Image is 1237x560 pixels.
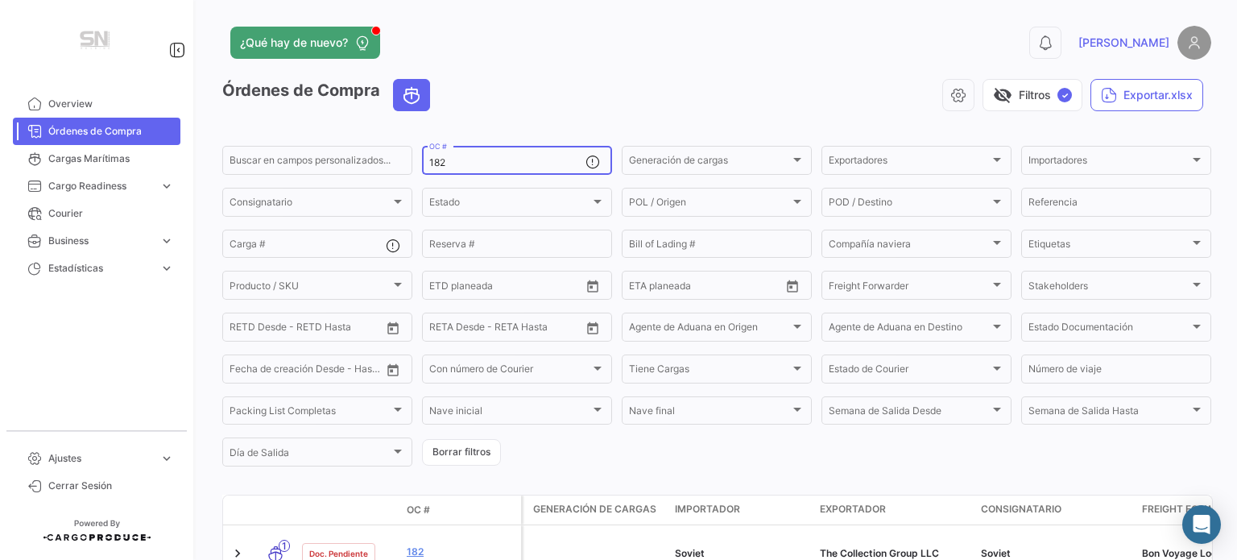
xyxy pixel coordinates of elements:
[1028,157,1189,168] span: Importadores
[407,545,515,559] a: 182
[523,496,668,525] datatable-header-cell: Generación de cargas
[983,79,1082,111] button: visibility_offFiltros✓
[675,547,705,559] span: Soviet
[230,199,391,210] span: Consignatario
[1028,324,1189,335] span: Estado Documentación
[981,547,1011,559] span: Soviet
[279,540,290,552] span: 1
[820,547,939,559] span: The Collection Group LLC
[230,324,259,335] input: Desde
[1177,26,1211,60] img: placeholder-user.png
[668,496,813,525] datatable-header-cell: Importador
[422,439,501,466] button: Borrar filtros
[829,366,990,377] span: Estado de Courier
[48,206,174,221] span: Courier
[581,316,605,340] button: Open calendar
[48,151,174,166] span: Cargas Marítimas
[829,157,990,168] span: Exportadores
[48,179,153,193] span: Cargo Readiness
[470,324,542,335] input: Hasta
[240,35,348,51] span: ¿Qué hay de nuevo?
[1090,79,1203,111] button: Exportar.xlsx
[829,282,990,293] span: Freight Forwarder
[222,79,435,111] h3: Órdenes de Compra
[533,502,656,516] span: Generación de cargas
[13,90,180,118] a: Overview
[48,451,153,466] span: Ajustes
[981,502,1061,516] span: Consignatario
[56,19,137,64] img: Manufactura+Logo.png
[780,274,805,298] button: Open calendar
[629,408,790,419] span: Nave final
[48,261,153,276] span: Estadísticas
[159,179,174,193] span: expand_more
[381,316,405,340] button: Open calendar
[230,282,391,293] span: Producto / SKU
[629,282,658,293] input: Desde
[429,408,590,419] span: Nave inicial
[1078,35,1169,51] span: [PERSON_NAME]
[159,451,174,466] span: expand_more
[820,502,886,516] span: Exportador
[394,80,429,110] button: Ocean
[669,282,742,293] input: Hasta
[675,502,740,516] span: Importador
[230,366,259,377] input: Desde
[13,200,180,227] a: Courier
[829,408,990,419] span: Semana de Salida Desde
[48,234,153,248] span: Business
[270,366,342,377] input: Hasta
[974,496,1136,525] datatable-header-cell: Consignatario
[296,504,400,516] datatable-header-cell: Estado Doc.
[48,124,174,139] span: Órdenes de Compra
[230,408,391,419] span: Packing List Completas
[1057,88,1072,102] span: ✓
[629,157,790,168] span: Generación de cargas
[1028,241,1189,252] span: Etiquetas
[429,199,590,210] span: Estado
[629,366,790,377] span: Tiene Cargas
[813,496,974,525] datatable-header-cell: Exportador
[1182,505,1221,544] div: Abrir Intercom Messenger
[48,479,174,493] span: Cerrar Sesión
[255,504,296,516] datatable-header-cell: Modo de Transporte
[829,241,990,252] span: Compañía naviera
[159,234,174,248] span: expand_more
[429,282,458,293] input: Desde
[13,145,180,172] a: Cargas Marítimas
[407,503,430,517] span: OC #
[48,97,174,111] span: Overview
[13,118,180,145] a: Órdenes de Compra
[230,27,380,59] button: ¿Qué hay de nuevo?
[1028,282,1189,293] span: Stakeholders
[829,199,990,210] span: POD / Destino
[429,366,590,377] span: Con número de Courier
[629,199,790,210] span: POL / Origen
[581,274,605,298] button: Open calendar
[470,282,542,293] input: Hasta
[429,324,458,335] input: Desde
[829,324,990,335] span: Agente de Aduana en Destino
[993,85,1012,105] span: visibility_off
[159,261,174,276] span: expand_more
[309,547,368,560] span: Doc. Pendiente
[270,324,342,335] input: Hasta
[1028,408,1189,419] span: Semana de Salida Hasta
[629,324,790,335] span: Agente de Aduana en Origen
[230,450,391,461] span: Día de Salida
[381,358,405,382] button: Open calendar
[400,496,521,524] datatable-header-cell: OC #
